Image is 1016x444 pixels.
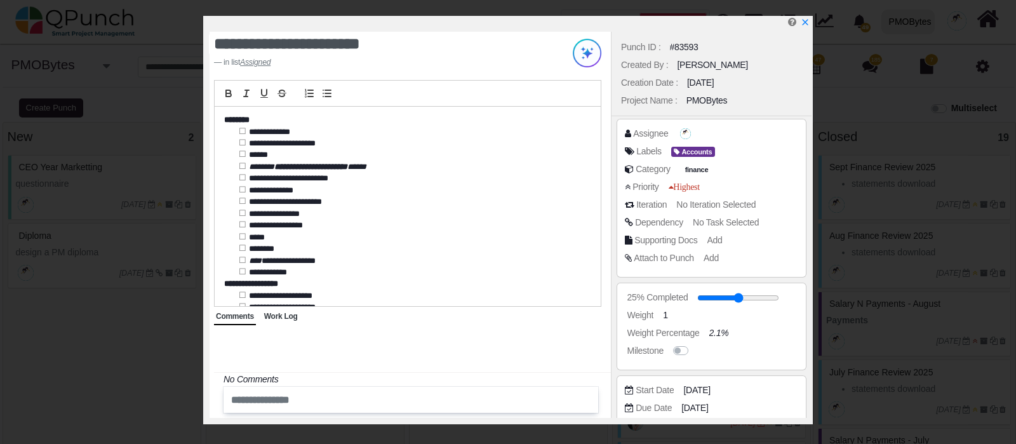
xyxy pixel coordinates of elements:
span: No Task Selected [693,217,759,227]
div: Milestone [627,344,664,358]
div: 25% Completed [627,291,688,304]
span: [DATE] [683,384,710,397]
svg: x [801,18,810,27]
div: Created By : [621,58,668,72]
cite: Source Title [240,58,271,67]
div: Assignee [633,127,668,140]
span: Accounts [671,147,715,158]
div: Start Date [636,384,674,397]
span: [DATE] [681,401,708,415]
div: PMOBytes [686,94,728,107]
span: No Iteration Selected [676,199,756,210]
img: avatar [680,128,691,139]
footer: in list [214,57,533,68]
i: No Comments [224,374,278,384]
i: Edit Punch [788,17,796,27]
div: Punch ID : [621,41,661,54]
span: 1 [663,309,668,322]
a: x [801,17,810,27]
div: Project Name : [621,94,678,107]
img: Try writing with AI [573,39,601,67]
i: 2.1% [709,328,729,338]
u: Assigned [240,58,271,67]
div: [DATE] [687,76,714,90]
div: Supporting Docs [634,234,697,247]
div: #83593 [670,41,698,54]
span: Add [704,253,719,263]
div: Dependency [635,216,683,229]
div: Weight [627,309,654,322]
div: Priority [632,180,658,194]
span: Comments [216,312,254,321]
span: Work Log [264,312,298,321]
div: Labels [636,145,662,158]
div: Iteration [636,198,667,212]
div: Weight Percentage [627,326,700,340]
div: Attach to Punch [634,252,694,265]
span: Aamir Pmobytes [680,128,691,139]
div: Due Date [636,401,672,415]
div: Category [636,163,671,176]
span: <div><span class="badge badge-secondary" style="background-color: #653294"> <i class="fa fa-tag p... [671,145,715,158]
div: Creation Date : [621,76,678,90]
div: [PERSON_NAME] [677,58,748,72]
span: finance [682,165,711,175]
span: Add [707,235,723,245]
span: Highest [669,182,700,191]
